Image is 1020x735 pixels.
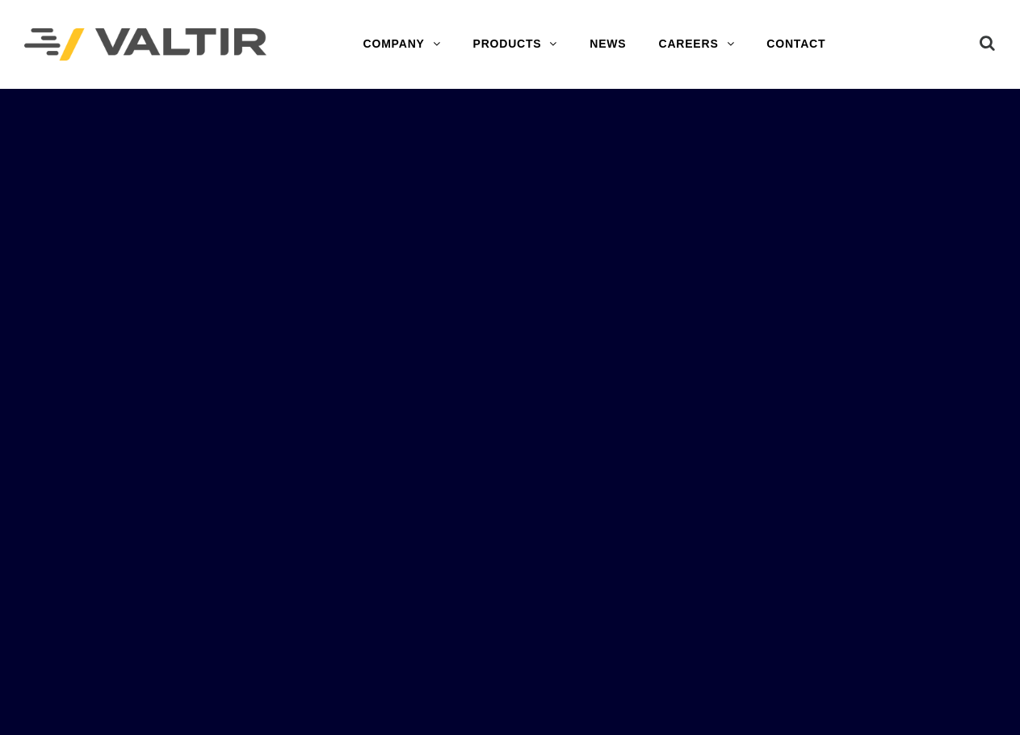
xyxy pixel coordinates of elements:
[573,28,642,61] a: NEWS
[24,28,267,61] img: Valtir
[642,28,750,61] a: CAREERS
[457,28,574,61] a: PRODUCTS
[347,28,457,61] a: COMPANY
[750,28,842,61] a: CONTACT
